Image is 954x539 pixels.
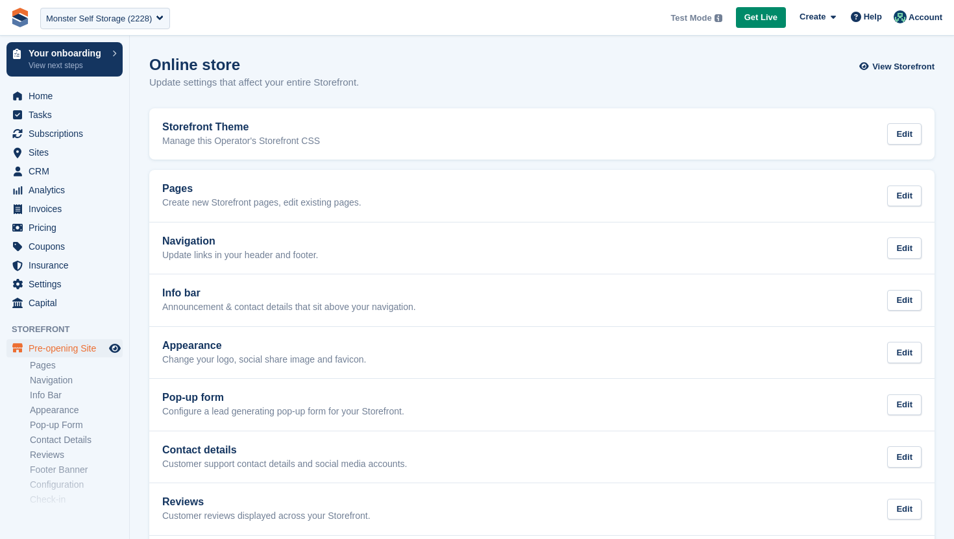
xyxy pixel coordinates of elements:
h2: Appearance [162,340,366,352]
a: menu [6,275,123,293]
a: menu [6,143,123,162]
a: Navigation [30,374,123,387]
p: Create new Storefront pages, edit existing pages. [162,197,361,209]
span: Insurance [29,256,106,274]
a: Appearance Change your logo, social share image and favicon. Edit [149,327,935,379]
span: Pre-opening Site [29,339,106,357]
span: Sites [29,143,106,162]
span: Capital [29,294,106,312]
span: Test Mode [670,12,711,25]
a: menu [6,106,123,124]
h2: Contact details [162,444,407,456]
a: Footer Banner [30,464,123,476]
a: Appearance [30,404,123,416]
p: Announcement & contact details that sit above your navigation. [162,302,416,313]
span: Account [909,11,942,24]
a: menu [6,256,123,274]
span: Subscriptions [29,125,106,143]
a: View Storefront [862,56,935,77]
a: Reviews [30,449,123,461]
p: Customer reviews displayed across your Storefront. [162,510,371,522]
span: Analytics [29,181,106,199]
a: Pop-up form Configure a lead generating pop-up form for your Storefront. Edit [149,379,935,431]
a: Check-in [30,494,123,506]
a: Reviews Customer reviews displayed across your Storefront. Edit [149,483,935,535]
span: View Storefront [872,60,935,73]
h2: Storefront Theme [162,121,320,133]
p: Update settings that affect your entire Storefront. [149,75,359,90]
img: icon-info-grey-7440780725fd019a000dd9b08b2336e03edf1995a4989e88bcd33f0948082b44.svg [715,14,722,22]
a: menu [6,294,123,312]
h2: Pages [162,183,361,195]
a: Configuration [30,479,123,491]
a: Preview store [107,341,123,356]
div: Monster Self Storage (2228) [46,12,152,25]
a: menu [6,237,123,256]
a: menu [6,87,123,105]
div: Edit [887,290,922,311]
a: menu [6,219,123,237]
p: Update links in your header and footer. [162,250,319,261]
a: Contact details Customer support contact details and social media accounts. Edit [149,431,935,483]
span: Create [800,10,826,23]
h2: Navigation [162,235,319,247]
a: Info bar Announcement & contact details that sit above your navigation. Edit [149,274,935,326]
div: Edit [887,499,922,520]
span: Invoices [29,200,106,218]
a: Pages [30,359,123,372]
a: Storefront Theme Manage this Operator's Storefront CSS Edit [149,108,935,160]
a: Info Bar [30,389,123,401]
span: Settings [29,275,106,293]
p: Your onboarding [29,49,106,58]
h2: Pop-up form [162,392,404,403]
h2: Reviews [162,496,371,508]
img: Jennifer Ofodile [894,10,907,23]
span: Coupons [29,237,106,256]
a: Pop-up Form [30,419,123,431]
p: Change your logo, social share image and favicon. [162,354,366,366]
a: Your onboarding View next steps [6,42,123,77]
h1: Online store [149,56,359,73]
span: Home [29,87,106,105]
div: Edit [887,394,922,416]
span: Get Live [744,11,777,24]
div: Edit [887,237,922,259]
p: Customer support contact details and social media accounts. [162,459,407,470]
span: Help [864,10,882,23]
span: Tasks [29,106,106,124]
h2: Info bar [162,287,416,299]
a: Get Live [736,7,786,29]
a: menu [6,181,123,199]
a: Navigation Update links in your header and footer. Edit [149,222,935,274]
img: stora-icon-8386f47178a22dfd0bd8f6a31ec36ba5ce8667c1dd55bd0f319d3a0aa187defe.svg [10,8,30,27]
span: Pricing [29,219,106,237]
p: Configure a lead generating pop-up form for your Storefront. [162,406,404,418]
a: menu [6,162,123,180]
a: menu [6,125,123,143]
div: Edit [887,446,922,468]
p: View next steps [29,60,106,71]
span: Storefront [12,323,129,336]
a: Pages Create new Storefront pages, edit existing pages. Edit [149,170,935,222]
a: Booking form links [30,509,123,521]
a: menu [6,339,123,357]
a: Contact Details [30,434,123,446]
span: CRM [29,162,106,180]
div: Edit [887,342,922,363]
div: Edit [887,186,922,207]
a: menu [6,200,123,218]
div: Edit [887,123,922,145]
p: Manage this Operator's Storefront CSS [162,136,320,147]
